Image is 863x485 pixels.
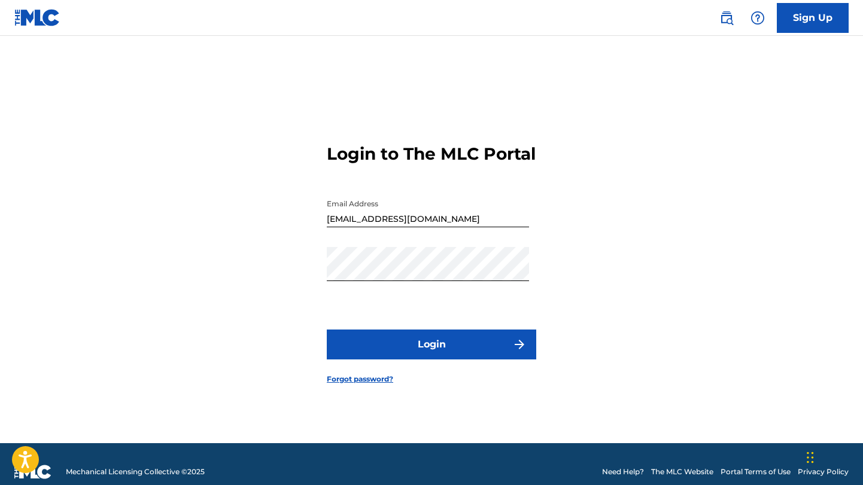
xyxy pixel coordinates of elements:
[327,144,536,164] h3: Login to The MLC Portal
[512,337,527,352] img: f7272a7cc735f4ea7f67.svg
[721,466,791,477] a: Portal Terms of Use
[327,374,393,385] a: Forgot password?
[14,465,51,479] img: logo
[777,3,849,33] a: Sign Up
[715,6,739,30] a: Public Search
[66,466,205,477] span: Mechanical Licensing Collective © 2025
[746,6,770,30] div: Help
[798,466,849,477] a: Privacy Policy
[14,9,60,26] img: MLC Logo
[327,330,536,359] button: Login
[602,466,644,477] a: Need Help?
[651,466,713,477] a: The MLC Website
[803,428,863,485] iframe: Chat Widget
[750,11,765,25] img: help
[719,11,734,25] img: search
[807,440,814,475] div: Drag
